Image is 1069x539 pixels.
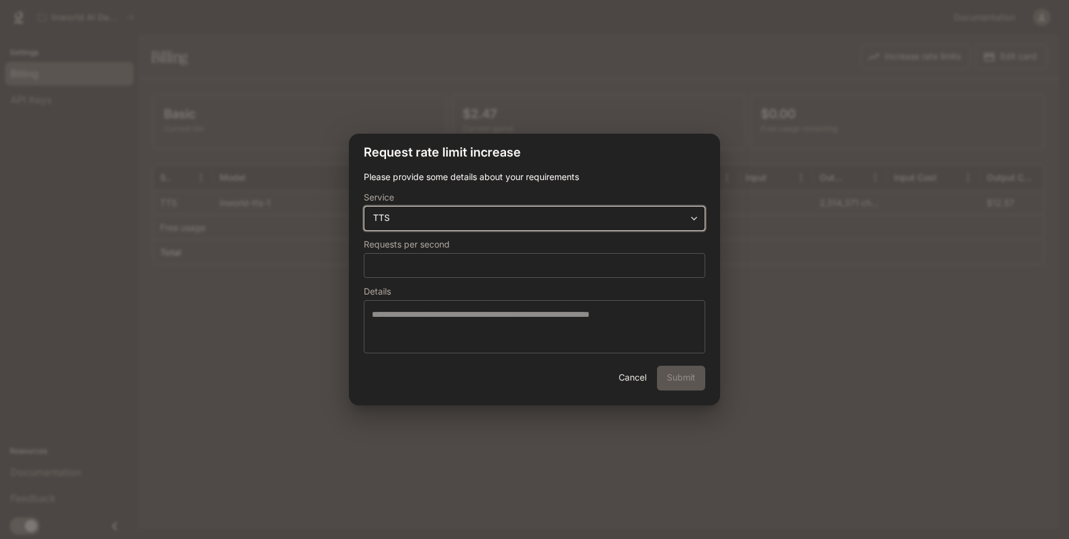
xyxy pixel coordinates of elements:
[349,134,720,171] h2: Request rate limit increase
[364,171,705,183] p: Please provide some details about your requirements
[364,287,391,296] p: Details
[364,193,394,202] p: Service
[364,240,450,249] p: Requests per second
[364,212,705,224] div: TTS
[612,366,652,390] button: Cancel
